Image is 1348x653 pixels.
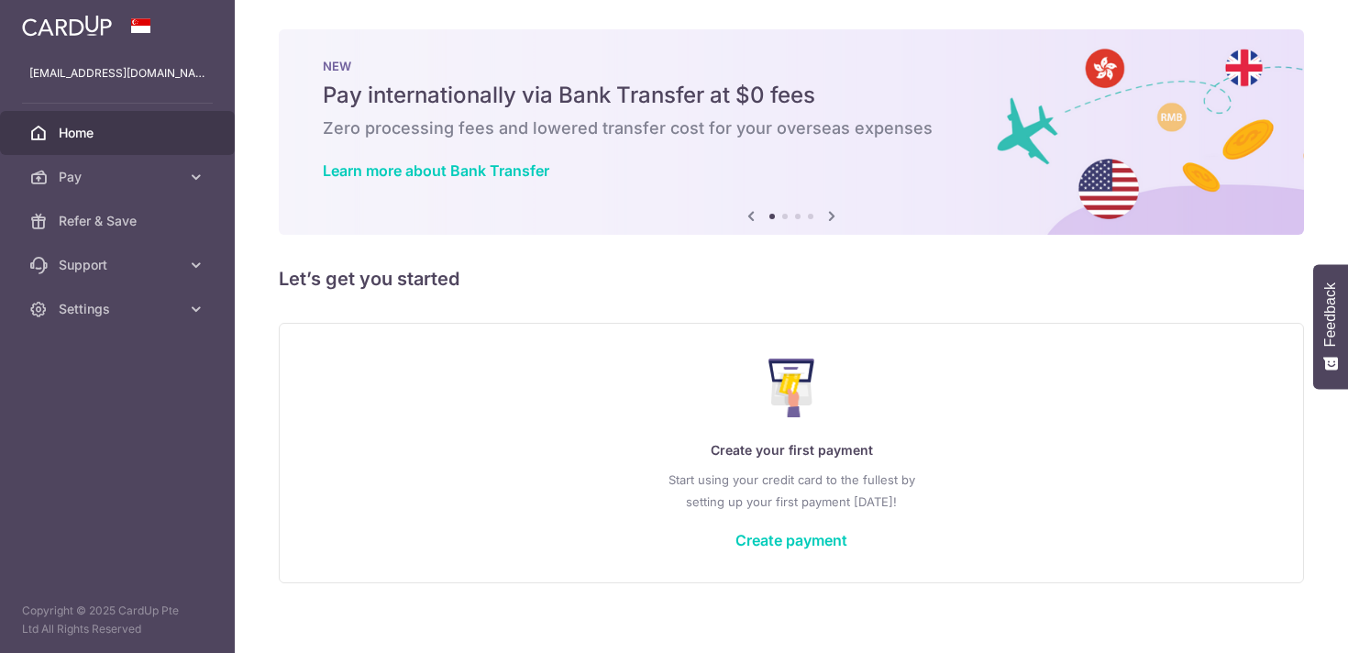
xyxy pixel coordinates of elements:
[29,64,205,83] p: [EMAIL_ADDRESS][DOMAIN_NAME]
[316,469,1266,513] p: Start using your credit card to the fullest by setting up your first payment [DATE]!
[323,81,1260,110] h5: Pay internationally via Bank Transfer at $0 fees
[59,300,180,318] span: Settings
[768,359,815,417] img: Make Payment
[1313,264,1348,389] button: Feedback - Show survey
[323,59,1260,73] p: NEW
[323,161,549,180] a: Learn more about Bank Transfer
[1322,282,1339,347] span: Feedback
[59,212,180,230] span: Refer & Save
[279,29,1304,235] img: Bank transfer banner
[59,168,180,186] span: Pay
[1230,598,1330,644] iframe: Opens a widget where you can find more information
[323,117,1260,139] h6: Zero processing fees and lowered transfer cost for your overseas expenses
[316,439,1266,461] p: Create your first payment
[22,15,112,37] img: CardUp
[59,256,180,274] span: Support
[279,264,1304,293] h5: Let’s get you started
[59,124,180,142] span: Home
[735,531,847,549] a: Create payment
